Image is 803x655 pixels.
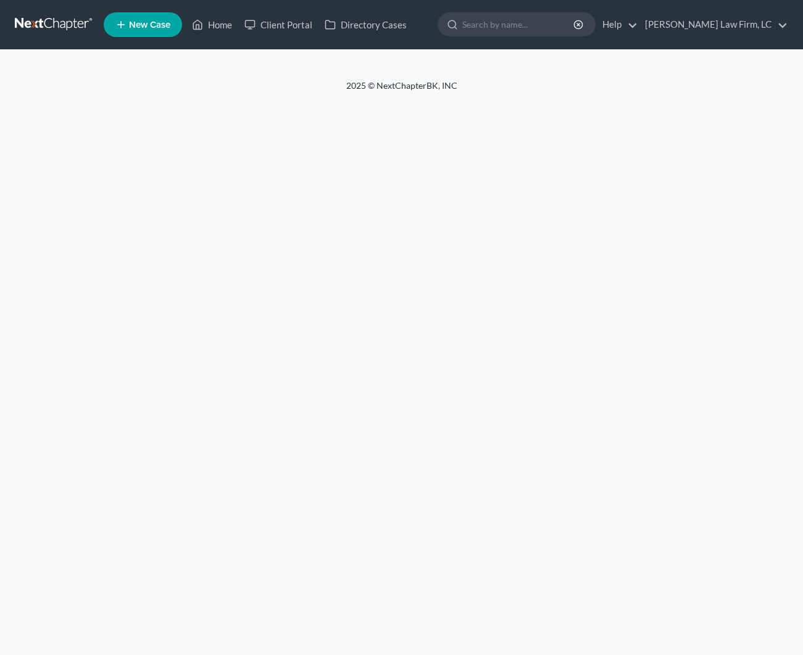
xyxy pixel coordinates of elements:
a: Help [596,14,638,36]
a: Home [186,14,238,36]
div: 2025 © NextChapterBK, INC [50,80,754,102]
a: Directory Cases [318,14,413,36]
a: Client Portal [238,14,318,36]
span: New Case [129,20,170,30]
input: Search by name... [462,13,575,36]
a: [PERSON_NAME] Law Firm, LC [639,14,788,36]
